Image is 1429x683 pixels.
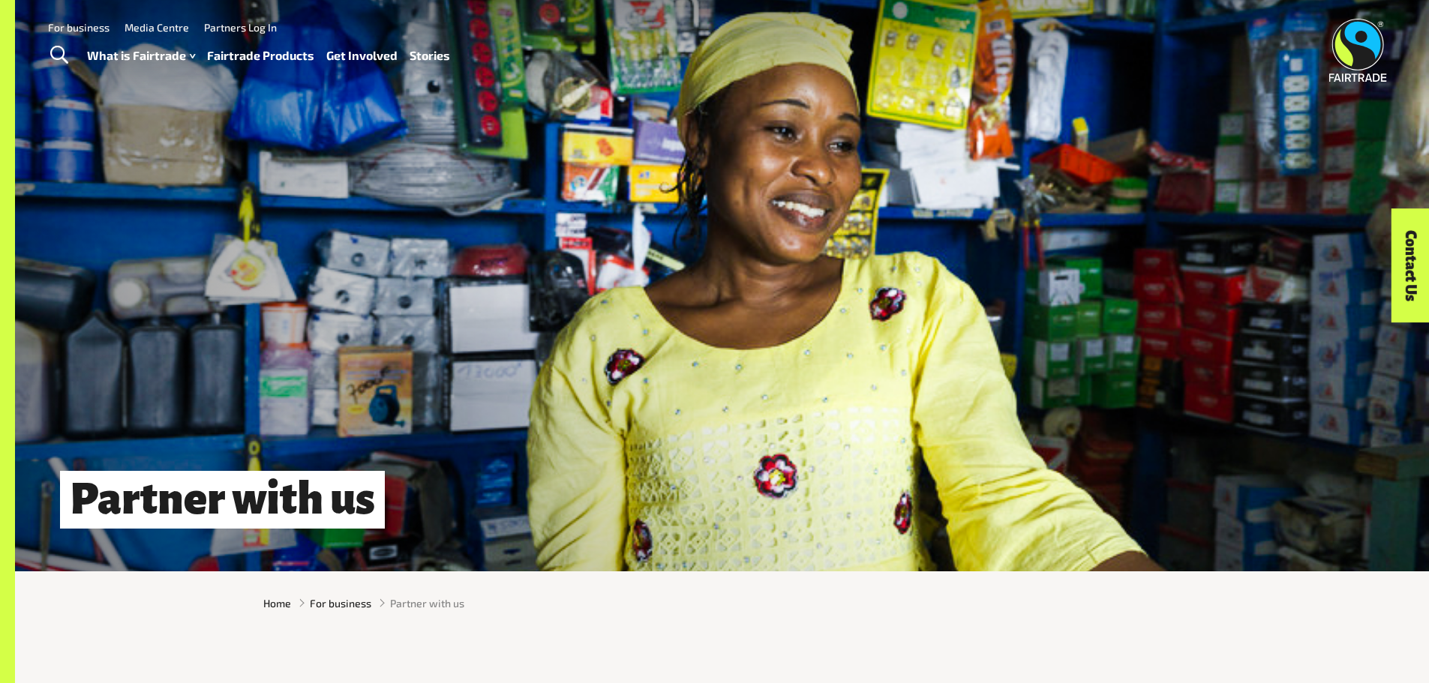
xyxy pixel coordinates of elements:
[310,595,371,611] a: For business
[204,21,277,34] a: Partners Log In
[41,37,77,74] a: Toggle Search
[263,595,291,611] a: Home
[125,21,189,34] a: Media Centre
[48,21,110,34] a: For business
[87,45,195,67] a: What is Fairtrade
[326,45,398,67] a: Get Involved
[60,471,385,529] h1: Partner with us
[410,45,450,67] a: Stories
[207,45,314,67] a: Fairtrade Products
[1329,19,1387,82] img: Fairtrade Australia New Zealand logo
[390,595,464,611] span: Partner with us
